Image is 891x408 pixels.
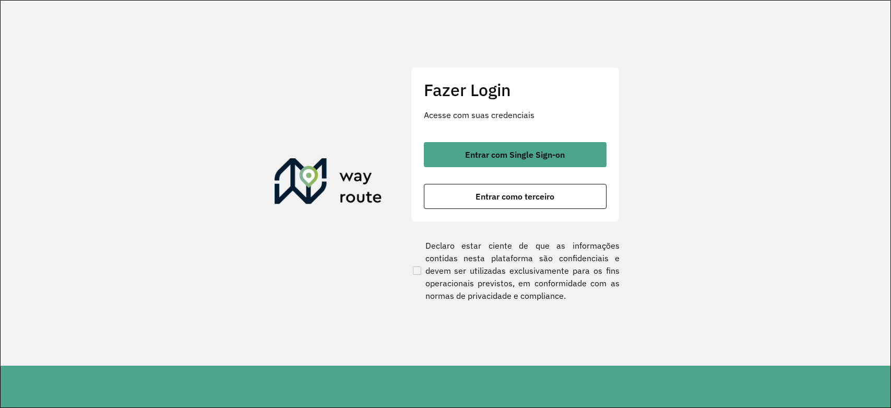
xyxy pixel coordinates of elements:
[476,192,554,201] span: Entrar como terceiro
[424,184,607,209] button: button
[411,239,620,302] label: Declaro estar ciente de que as informações contidas nesta plataforma são confidenciais e devem se...
[424,142,607,167] button: button
[465,150,565,159] span: Entrar com Single Sign-on
[424,80,607,100] h2: Fazer Login
[275,158,382,208] img: Roteirizador AmbevTech
[424,109,607,121] p: Acesse com suas credenciais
